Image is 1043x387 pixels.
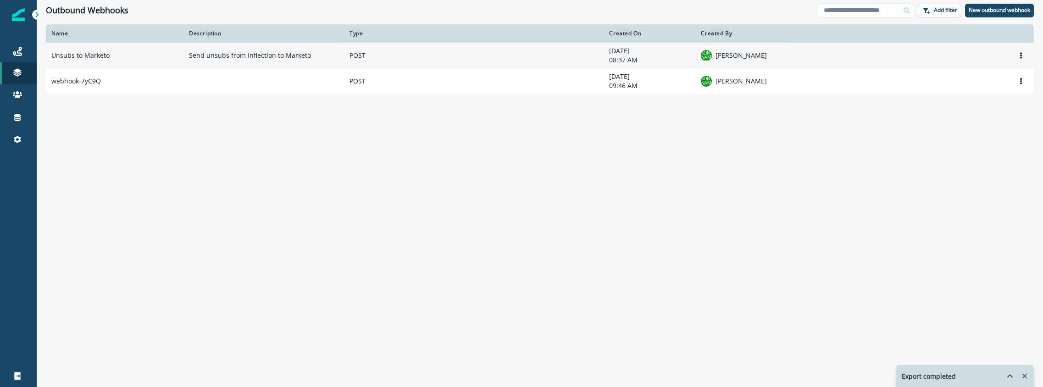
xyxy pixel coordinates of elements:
div: Type [350,30,598,37]
button: New outbound webhook [965,4,1034,17]
div: Created By [701,30,782,37]
p: [DATE] [609,46,690,55]
p: [DATE] [609,72,690,81]
div: Jeff Ayers [701,47,712,64]
button: Add filter [918,4,961,17]
p: New outbound webhook [969,7,1030,13]
h1: Outbound Webhooks [46,6,128,16]
td: POST [344,43,604,68]
p: 09:46 AM [609,81,690,90]
button: Remove-exports [1017,369,1032,383]
p: Add filter [934,7,957,13]
div: Name [51,30,178,37]
td: Unsubs to Marketo [46,43,183,68]
div: Created On [609,30,690,37]
div: Jeff Ayers [701,72,712,90]
p: [PERSON_NAME] [716,77,767,86]
td: POST [344,68,604,94]
button: hide-exports [1003,369,1017,383]
p: 08:37 AM [609,55,690,65]
p: [PERSON_NAME] [716,51,767,60]
button: Options [1014,74,1028,88]
p: Send unsubs from Inflection to Marketo [189,51,338,60]
div: Description [189,30,338,37]
a: Unsubs to MarketoSend unsubs from Inflection to MarketoPOST[DATE]08:37 AMJeff Ayers[PERSON_NAME]O... [46,43,1034,68]
td: webhook-7yC9Q [46,68,183,94]
p: Export completed [902,371,956,381]
a: webhook-7yC9QPOST[DATE]09:46 AMJeff Ayers[PERSON_NAME]Options [46,68,1034,94]
img: Inflection [12,8,25,21]
button: hide-exports [995,365,1014,387]
button: Options [1014,49,1028,62]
